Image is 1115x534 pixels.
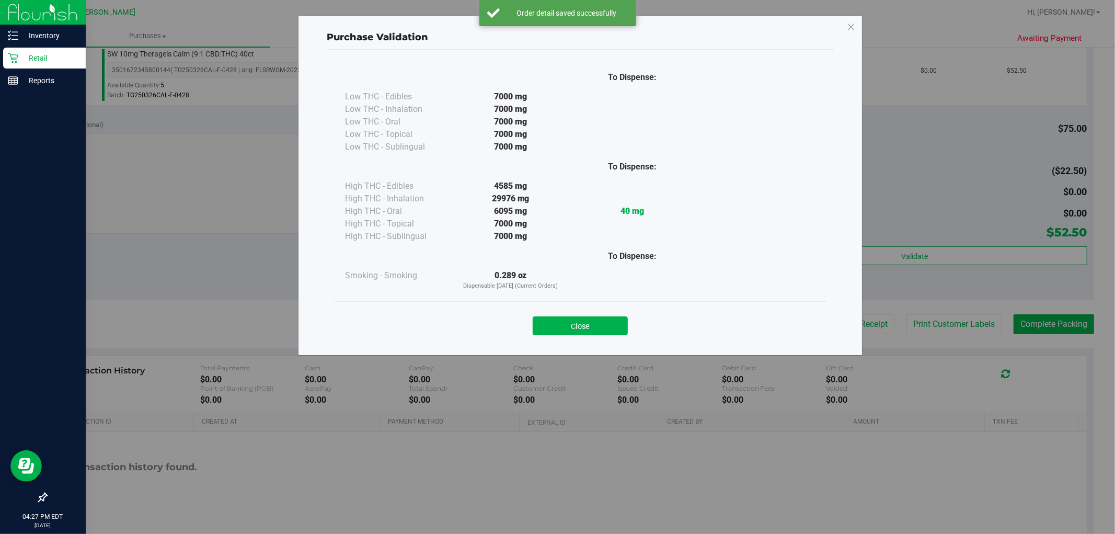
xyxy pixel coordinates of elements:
inline-svg: Retail [8,53,18,63]
div: High THC - Sublingual [345,230,450,243]
p: 04:27 PM EDT [5,512,81,521]
div: 7000 mg [450,230,571,243]
div: 7000 mg [450,103,571,116]
div: Low THC - Inhalation [345,103,450,116]
p: Dispensable [DATE] (Current Orders) [450,282,571,291]
iframe: Resource center [10,450,42,482]
div: High THC - Inhalation [345,192,450,205]
div: To Dispense: [571,71,693,84]
div: 29976 mg [450,192,571,205]
div: 7000 mg [450,141,571,153]
div: High THC - Topical [345,218,450,230]
inline-svg: Inventory [8,30,18,41]
p: [DATE] [5,521,81,529]
inline-svg: Reports [8,75,18,86]
div: High THC - Edibles [345,180,450,192]
div: To Dispense: [571,250,693,263]
p: Retail [18,52,81,64]
div: 4585 mg [450,180,571,192]
div: 7000 mg [450,128,571,141]
div: To Dispense: [571,161,693,173]
div: 7000 mg [450,116,571,128]
div: Low THC - Oral [345,116,450,128]
p: Reports [18,74,81,87]
strong: 40 mg [620,206,644,216]
span: Purchase Validation [327,31,428,43]
div: 7000 mg [450,90,571,103]
div: 7000 mg [450,218,571,230]
div: Low THC - Edibles [345,90,450,103]
div: Smoking - Smoking [345,269,450,282]
div: Order detail saved successfully [505,8,628,18]
div: 6095 mg [450,205,571,218]
div: Low THC - Sublingual [345,141,450,153]
button: Close [533,316,628,335]
div: Low THC - Topical [345,128,450,141]
p: Inventory [18,29,81,42]
div: High THC - Oral [345,205,450,218]
div: 0.289 oz [450,269,571,291]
